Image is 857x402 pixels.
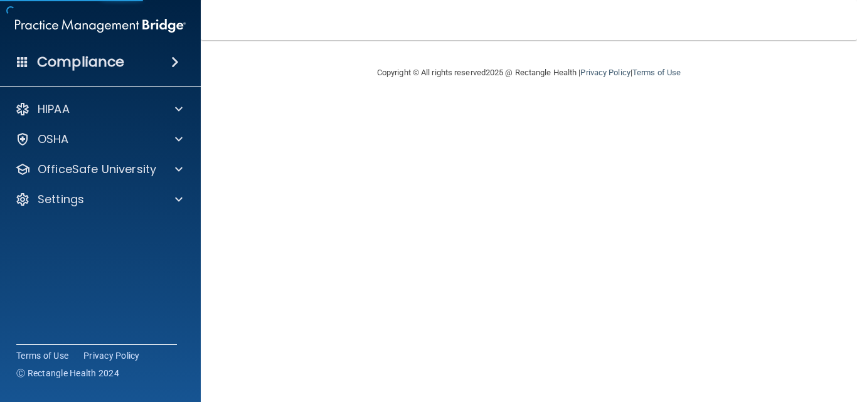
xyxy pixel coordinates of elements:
a: Terms of Use [16,349,68,362]
a: Privacy Policy [83,349,140,362]
a: Terms of Use [632,68,681,77]
a: Settings [15,192,183,207]
p: HIPAA [38,102,70,117]
a: HIPAA [15,102,183,117]
a: OfficeSafe University [15,162,183,177]
img: PMB logo [15,13,186,38]
a: OSHA [15,132,183,147]
p: OfficeSafe University [38,162,156,177]
p: Settings [38,192,84,207]
a: Privacy Policy [580,68,630,77]
div: Copyright © All rights reserved 2025 @ Rectangle Health | | [300,53,758,93]
h4: Compliance [37,53,124,71]
p: OSHA [38,132,69,147]
span: Ⓒ Rectangle Health 2024 [16,367,119,379]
